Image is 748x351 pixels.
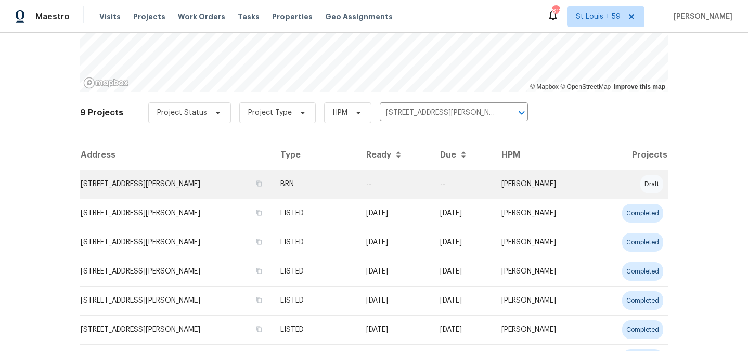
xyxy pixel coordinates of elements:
td: [DATE] [358,257,432,286]
span: Maestro [35,11,70,22]
td: LISTED [272,228,357,257]
td: LISTED [272,286,357,315]
th: Due [432,140,493,170]
span: Project Type [248,108,292,118]
a: OpenStreetMap [560,83,611,90]
td: [PERSON_NAME] [493,228,592,257]
th: Address [80,140,272,170]
input: Search projects [380,105,499,121]
td: [DATE] [358,228,432,257]
span: Properties [272,11,313,22]
th: Type [272,140,357,170]
button: Copy Address [254,208,264,217]
span: Project Status [157,108,207,118]
div: completed [622,291,663,310]
td: [PERSON_NAME] [493,286,592,315]
td: LISTED [272,199,357,228]
span: Projects [133,11,165,22]
td: LISTED [272,315,357,344]
span: HPM [333,108,347,118]
td: [STREET_ADDRESS][PERSON_NAME] [80,228,272,257]
td: [STREET_ADDRESS][PERSON_NAME] [80,286,272,315]
button: Copy Address [254,237,264,246]
td: [DATE] [432,228,493,257]
td: [STREET_ADDRESS][PERSON_NAME] [80,257,272,286]
span: St Louis + 59 [576,11,621,22]
th: HPM [493,140,592,170]
td: [DATE] [432,257,493,286]
td: LISTED [272,257,357,286]
td: [DATE] [358,315,432,344]
td: [DATE] [432,286,493,315]
td: [PERSON_NAME] [493,170,592,199]
button: Copy Address [254,295,264,305]
td: -- [432,170,493,199]
span: [PERSON_NAME] [669,11,732,22]
td: -- [358,170,432,199]
td: BRN [272,170,357,199]
td: [PERSON_NAME] [493,315,592,344]
td: [STREET_ADDRESS][PERSON_NAME] [80,315,272,344]
a: Mapbox homepage [83,77,129,89]
td: [PERSON_NAME] [493,199,592,228]
span: Tasks [238,13,260,20]
button: Copy Address [254,179,264,188]
div: completed [622,262,663,281]
div: completed [622,204,663,223]
td: [DATE] [432,199,493,228]
button: Open [514,106,529,120]
div: completed [622,233,663,252]
th: Projects [592,140,668,170]
td: [STREET_ADDRESS][PERSON_NAME] [80,199,272,228]
td: [PERSON_NAME] [493,257,592,286]
td: [STREET_ADDRESS][PERSON_NAME] [80,170,272,199]
a: Improve this map [614,83,665,90]
div: draft [640,175,663,193]
button: Copy Address [254,266,264,276]
td: [DATE] [358,199,432,228]
a: Mapbox [530,83,559,90]
span: Geo Assignments [325,11,393,22]
th: Ready [358,140,432,170]
div: completed [622,320,663,339]
div: 818 [552,6,559,17]
h2: 9 Projects [80,108,123,118]
button: Copy Address [254,324,264,334]
td: [DATE] [358,286,432,315]
span: Work Orders [178,11,225,22]
span: Visits [99,11,121,22]
td: [DATE] [432,315,493,344]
